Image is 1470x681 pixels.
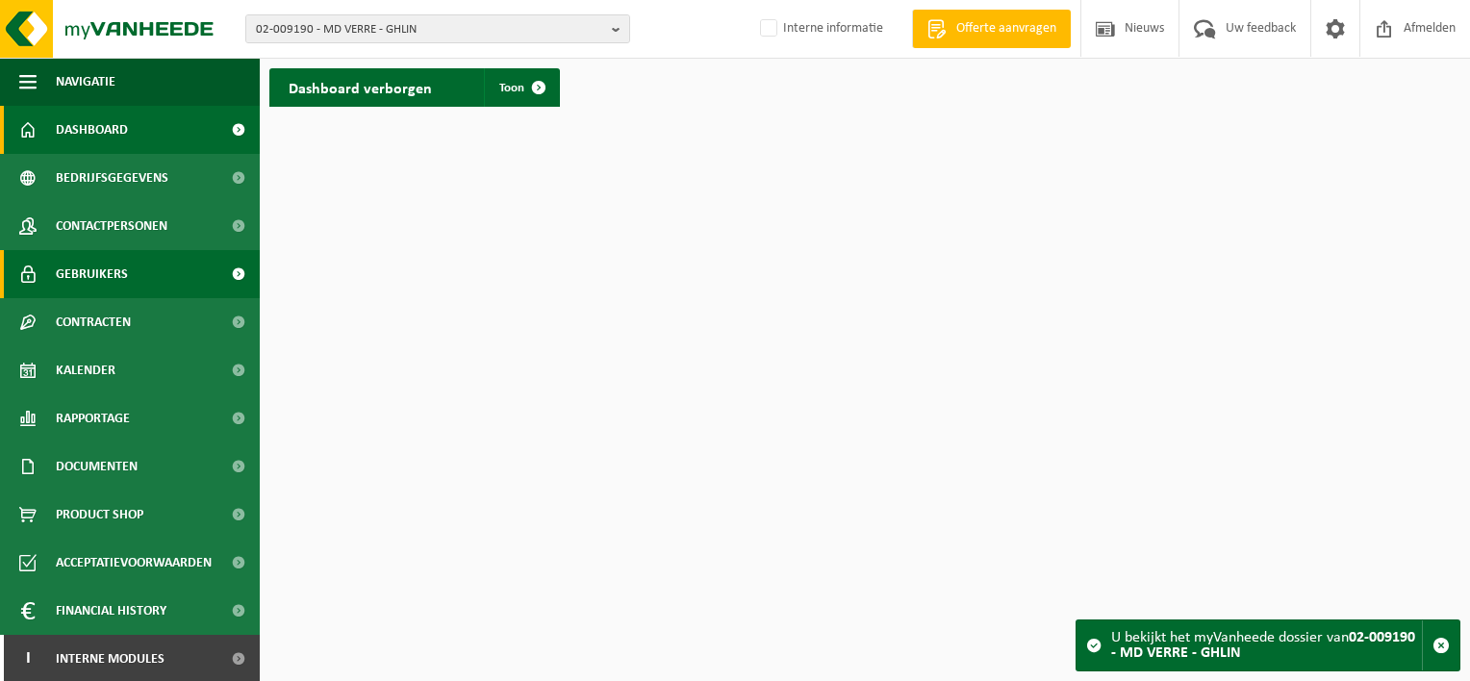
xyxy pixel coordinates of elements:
[951,19,1061,38] span: Offerte aanvragen
[56,106,128,154] span: Dashboard
[269,68,451,106] h2: Dashboard verborgen
[56,202,167,250] span: Contactpersonen
[499,82,524,94] span: Toon
[245,14,630,43] button: 02-009190 - MD VERRE - GHLIN
[56,154,168,202] span: Bedrijfsgegevens
[756,14,883,43] label: Interne informatie
[56,346,115,394] span: Kalender
[56,539,212,587] span: Acceptatievoorwaarden
[56,394,130,442] span: Rapportage
[56,491,143,539] span: Product Shop
[56,298,131,346] span: Contracten
[56,587,166,635] span: Financial History
[56,250,128,298] span: Gebruikers
[256,15,604,44] span: 02-009190 - MD VERRE - GHLIN
[56,58,115,106] span: Navigatie
[1111,620,1422,670] div: U bekijkt het myVanheede dossier van
[1111,630,1415,661] strong: 02-009190 - MD VERRE - GHLIN
[56,442,138,491] span: Documenten
[484,68,558,107] a: Toon
[912,10,1071,48] a: Offerte aanvragen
